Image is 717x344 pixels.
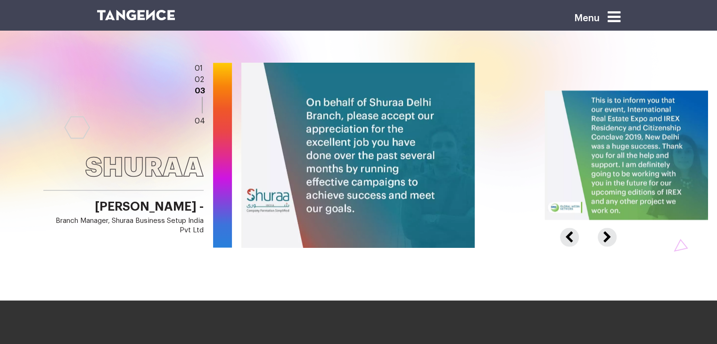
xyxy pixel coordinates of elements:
a: 01 [195,65,203,72]
h2: SHURAA [43,153,204,190]
a: 03 [195,87,205,95]
button: Previous [560,228,591,236]
h5: [PERSON_NAME] - [43,198,204,235]
a: 04 [195,117,205,125]
img: logo SVG [97,10,175,20]
span: Branch Manager, Shuraa Business Setup India Pvt Ltd [43,216,204,235]
a: 02 [195,76,204,83]
button: Next [598,228,614,236]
